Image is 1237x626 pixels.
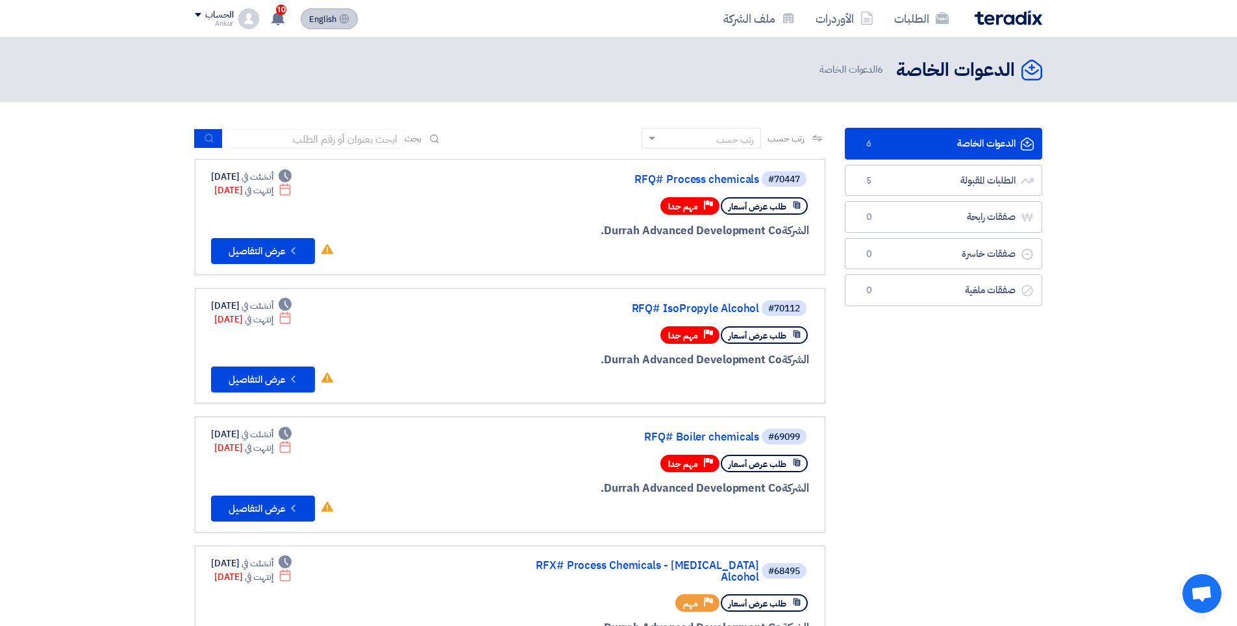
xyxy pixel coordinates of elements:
button: عرض التفاصيل [211,496,315,522]
button: English [301,8,358,29]
a: RFQ# Boiler chemicals [499,431,759,443]
span: 0 [861,211,877,224]
span: إنتهت في [245,570,273,584]
a: صفقات رابحة0 [845,201,1042,233]
span: أنشئت في [242,427,273,441]
a: صفقات ملغية0 [845,274,1042,306]
div: [DATE] [214,313,292,326]
div: [DATE] [211,427,292,441]
div: [DATE] [214,441,292,455]
span: English [309,15,336,24]
span: مهم جدا [668,330,698,342]
div: Ankur [195,20,233,27]
span: الشركة [782,480,810,496]
button: عرض التفاصيل [211,238,315,264]
span: طلب عرض أسعار [729,330,786,342]
span: أنشئت في [242,557,273,570]
a: صفقات خاسرة0 [845,238,1042,270]
a: الدعوات الخاصة6 [845,128,1042,160]
span: إنتهت في [245,313,273,326]
span: 0 [861,248,877,261]
div: #70447 [768,175,800,184]
a: RFX# Process Chemicals - [MEDICAL_DATA] Alcohol [499,560,759,583]
span: إنتهت في [245,184,273,197]
span: 5 [861,175,877,187]
a: الطلبات المقبولة5 [845,165,1042,197]
div: [DATE] [211,299,292,313]
div: الحساب [205,10,233,21]
span: أنشئت في [242,170,273,184]
a: RFQ# Process chemicals [499,174,759,186]
div: #70112 [768,304,800,313]
span: 6 [861,138,877,150]
span: أنشئت في [242,299,273,313]
a: ملف الشركة [713,3,805,34]
span: طلب عرض أسعار [729,458,786,470]
div: Durrah Advanced Development Co. [497,352,809,368]
div: رتب حسب [716,133,754,147]
span: الدعوات الخاصة [819,62,886,77]
span: رتب حسب [768,132,805,145]
div: #68495 [768,567,800,576]
div: [DATE] [214,184,292,197]
span: مهم جدا [668,200,698,213]
span: 10 [276,5,286,15]
a: الأوردرات [805,3,884,34]
h2: الدعوات الخاصة [896,58,1015,83]
span: إنتهت في [245,441,273,455]
div: [DATE] [214,570,292,584]
span: 6 [877,62,883,77]
a: الطلبات [884,3,959,34]
button: عرض التفاصيل [211,367,315,392]
div: #69099 [768,433,800,442]
span: 0 [861,284,877,297]
div: Durrah Advanced Development Co. [497,223,809,239]
div: [DATE] [211,170,292,184]
span: بحث [405,132,421,145]
span: مهم [683,597,698,610]
span: طلب عرض أسعار [729,200,786,213]
img: profile_test.png [238,8,259,29]
div: [DATE] [211,557,292,570]
img: Teradix logo [975,10,1042,25]
span: الشركة [782,223,810,239]
span: الشركة [782,352,810,368]
span: مهم جدا [668,458,698,470]
input: ابحث بعنوان أو رقم الطلب [223,129,405,149]
span: طلب عرض أسعار [729,597,786,610]
a: Open chat [1182,574,1221,613]
div: Durrah Advanced Development Co. [497,480,809,497]
a: RFQ# IsoPropyle Alcohol [499,303,759,315]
